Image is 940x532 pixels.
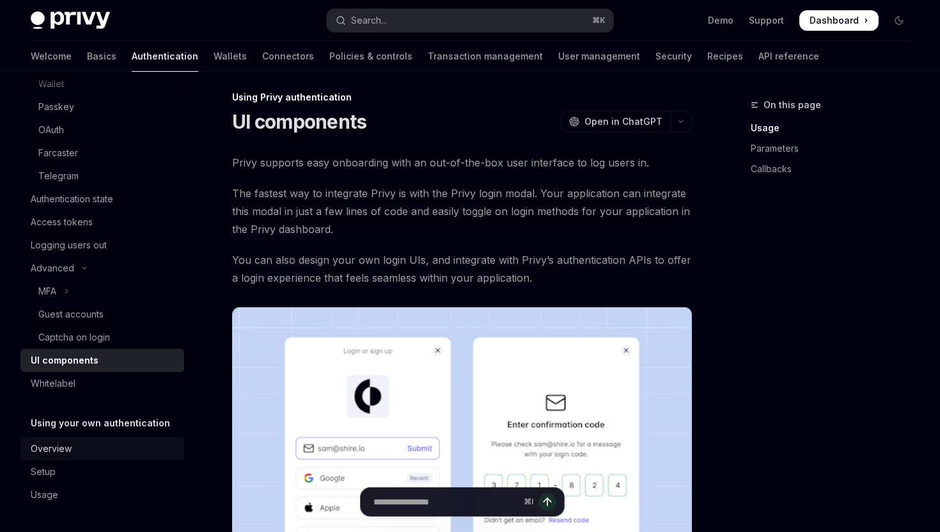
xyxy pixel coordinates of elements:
a: Usage [20,483,184,506]
div: Search... [351,13,387,28]
div: Whitelabel [31,376,75,391]
a: Transaction management [428,41,543,72]
div: Overview [31,441,72,456]
a: Passkey [20,95,184,118]
div: Telegram [38,168,79,184]
div: Logging users out [31,238,107,253]
a: Recipes [707,41,743,72]
a: Callbacks [751,159,920,179]
input: Ask a question... [373,488,519,516]
span: Dashboard [810,14,859,27]
a: Policies & controls [329,41,412,72]
a: Authentication state [20,188,184,211]
button: Open in ChatGPT [561,111,670,133]
div: Passkey [38,99,74,115]
a: UI components [20,349,184,372]
button: Toggle dark mode [889,10,909,31]
a: Usage [751,118,920,138]
a: API reference [758,41,819,72]
a: Telegram [20,165,184,188]
a: Guest accounts [20,303,184,326]
div: Authentication state [31,191,113,207]
img: dark logo [31,12,110,29]
button: Open search [327,9,613,32]
a: User management [558,41,640,72]
button: Send message [538,493,556,511]
div: UI components [31,353,98,368]
div: Guest accounts [38,307,104,322]
div: Farcaster [38,145,78,161]
a: Access tokens [20,211,184,234]
div: Using Privy authentication [232,91,692,104]
span: ⌘ K [592,15,606,26]
a: Parameters [751,138,920,159]
div: Access tokens [31,214,93,230]
a: Authentication [132,41,198,72]
div: Captcha on login [38,330,110,345]
div: MFA [38,284,56,299]
div: OAuth [38,122,64,138]
a: Dashboard [799,10,879,31]
a: Overview [20,437,184,460]
a: OAuth [20,118,184,141]
span: You can also design your own login UIs, and integrate with Privy’s authentication APIs to offer a... [232,251,692,287]
button: Toggle Advanced section [20,257,184,280]
a: Whitelabel [20,372,184,395]
span: Open in ChatGPT [584,115,662,128]
a: Support [749,14,784,27]
div: Advanced [31,261,74,276]
a: Setup [20,460,184,483]
a: Wallets [214,41,247,72]
button: Toggle MFA section [20,280,184,303]
h1: UI components [232,110,366,133]
a: Demo [708,14,733,27]
h5: Using your own authentication [31,415,170,431]
a: Basics [87,41,116,72]
span: On this page [764,97,821,113]
a: Logging users out [20,234,184,257]
span: Privy supports easy onboarding with an out-of-the-box user interface to log users in. [232,154,692,172]
span: The fastest way to integrate Privy is with the Privy login modal. Your application can integrate ... [232,184,692,238]
a: Captcha on login [20,326,184,349]
a: Security [655,41,692,72]
a: Farcaster [20,141,184,165]
a: Connectors [262,41,314,72]
div: Usage [31,487,58,503]
div: Setup [31,464,56,480]
a: Welcome [31,41,72,72]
